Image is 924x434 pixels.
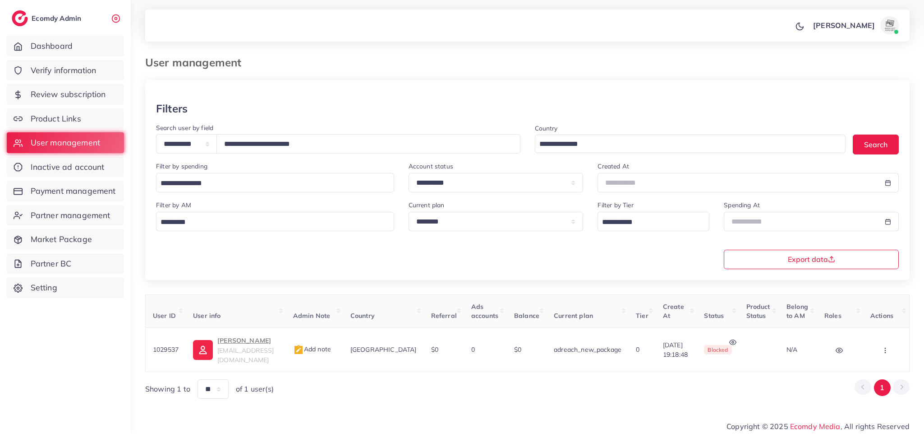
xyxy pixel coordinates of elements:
input: Search for option [599,215,698,229]
h3: Filters [156,102,188,115]
a: logoEcomdy Admin [12,10,83,26]
span: $0 [431,345,438,354]
span: [EMAIL_ADDRESS][DOMAIN_NAME] [217,346,274,364]
span: Admin Note [293,312,331,320]
a: Verify information [7,60,124,81]
span: Balance [514,312,539,320]
label: Spending At [724,201,760,210]
label: Filter by AM [156,201,191,210]
span: blocked [704,345,731,355]
span: Dashboard [31,40,73,52]
span: Current plan [554,312,593,320]
a: Setting [7,277,124,298]
span: Export data [788,256,835,263]
span: $0 [514,345,521,354]
span: N/A [786,345,797,354]
label: Created At [598,162,629,171]
h2: Ecomdy Admin [32,14,83,23]
span: User info [193,312,221,320]
span: Belong to AM [786,303,808,320]
a: Inactive ad account [7,157,124,177]
label: Account status [409,162,453,171]
span: Setting [31,282,57,294]
span: User management [31,137,100,149]
img: avatar [881,16,899,34]
span: Partner BC [31,258,72,270]
div: Search for option [156,173,394,192]
label: Filter by Tier [598,201,633,210]
ul: Pagination [855,379,910,396]
span: Verify information [31,65,97,76]
img: ic-user-info.36bf1079.svg [193,340,213,360]
span: Partner management [31,210,110,221]
span: Ads accounts [471,303,498,320]
span: , All rights Reserved [841,421,910,432]
label: Current plan [409,201,445,210]
input: Search for option [157,177,382,191]
button: Export data [724,250,899,269]
span: of 1 user(s) [236,384,274,394]
span: Review subscription [31,89,106,100]
span: Referral [431,312,457,320]
button: Go to page 1 [874,379,891,396]
span: User ID [153,312,176,320]
a: Partner management [7,205,124,226]
span: 0 [471,345,475,354]
a: [PERSON_NAME]avatar [808,16,902,34]
img: admin_note.cdd0b510.svg [293,345,304,355]
label: Country [535,124,558,133]
input: Search for option [536,137,834,151]
a: Market Package [7,229,124,250]
div: Search for option [156,212,394,231]
span: [DATE] 19:18:48 [663,341,690,359]
img: logo [12,10,28,26]
button: Search [853,135,899,154]
p: [PERSON_NAME] [217,335,279,346]
span: Payment management [31,185,116,197]
span: Tier [636,312,648,320]
span: Roles [824,312,841,320]
p: [PERSON_NAME] [813,20,875,31]
span: adreach_new_package [554,345,621,354]
input: Search for option [157,215,382,229]
span: Country [350,312,375,320]
span: Inactive ad account [31,161,105,173]
span: Product Status [746,303,770,320]
span: Product Links [31,113,81,125]
a: User management [7,132,124,153]
span: 1029537 [153,345,179,354]
h3: User management [145,56,248,69]
div: Search for option [535,135,846,153]
span: Market Package [31,233,92,245]
div: Search for option [598,212,709,231]
label: Search user by field [156,123,213,132]
a: Payment management [7,181,124,201]
a: Ecomdy Media [790,422,841,431]
span: Add note [293,345,331,353]
span: Showing 1 to [145,384,190,394]
span: 0 [636,345,639,354]
a: Dashboard [7,36,124,56]
span: [GEOGRAPHIC_DATA] [350,345,417,354]
a: Partner BC [7,253,124,274]
span: Create At [663,303,684,320]
label: Filter by spending [156,162,207,171]
a: Review subscription [7,84,124,105]
span: Status [704,312,724,320]
a: [PERSON_NAME][EMAIL_ADDRESS][DOMAIN_NAME] [193,335,279,364]
a: Product Links [7,108,124,129]
span: Copyright © 2025 [726,421,910,432]
span: Actions [870,312,893,320]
